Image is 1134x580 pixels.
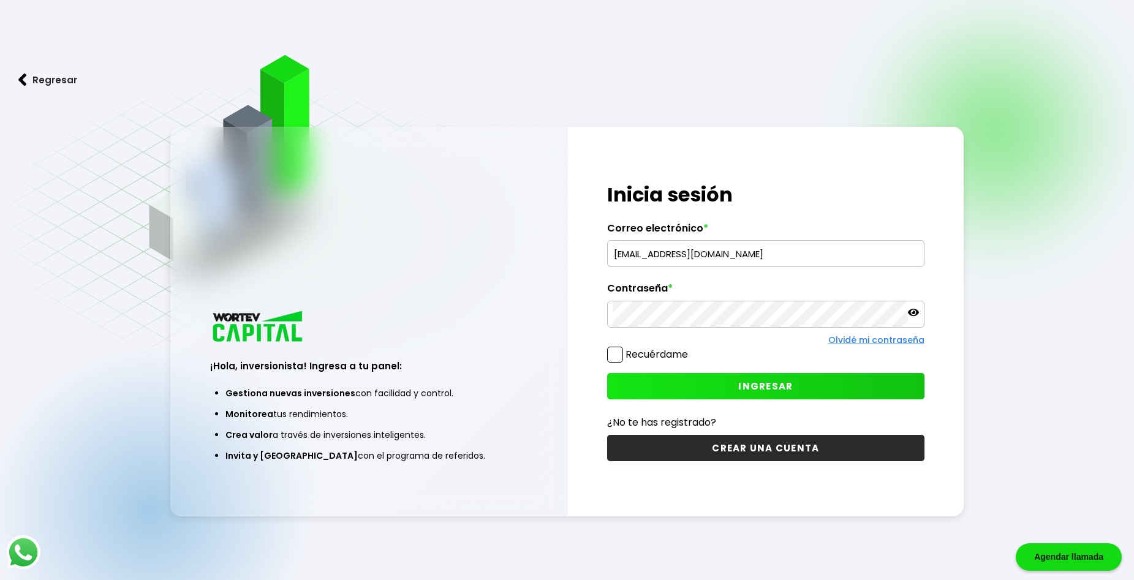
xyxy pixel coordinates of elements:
button: INGRESAR [607,373,924,399]
input: hola@wortev.capital [613,241,918,266]
li: tus rendimientos. [225,404,512,424]
a: ¿No te has registrado?CREAR UNA CUENTA [607,415,924,461]
span: INGRESAR [738,380,793,393]
span: Gestiona nuevas inversiones [225,387,355,399]
span: Monitorea [225,408,273,420]
span: Invita y [GEOGRAPHIC_DATA] [225,450,358,462]
li: con el programa de referidos. [225,445,512,466]
span: Crea valor [225,429,273,441]
label: Recuérdame [626,347,688,361]
li: a través de inversiones inteligentes. [225,424,512,445]
img: flecha izquierda [18,73,27,86]
h3: ¡Hola, inversionista! Ingresa a tu panel: [210,359,527,373]
label: Correo electrónico [607,222,924,241]
label: Contraseña [607,282,924,301]
a: Olvidé mi contraseña [828,334,924,346]
button: CREAR UNA CUENTA [607,435,924,461]
div: Agendar llamada [1016,543,1122,571]
li: con facilidad y control. [225,383,512,404]
img: logos_whatsapp-icon.242b2217.svg [6,535,40,570]
img: logo_wortev_capital [210,309,307,345]
p: ¿No te has registrado? [607,415,924,430]
h1: Inicia sesión [607,180,924,209]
